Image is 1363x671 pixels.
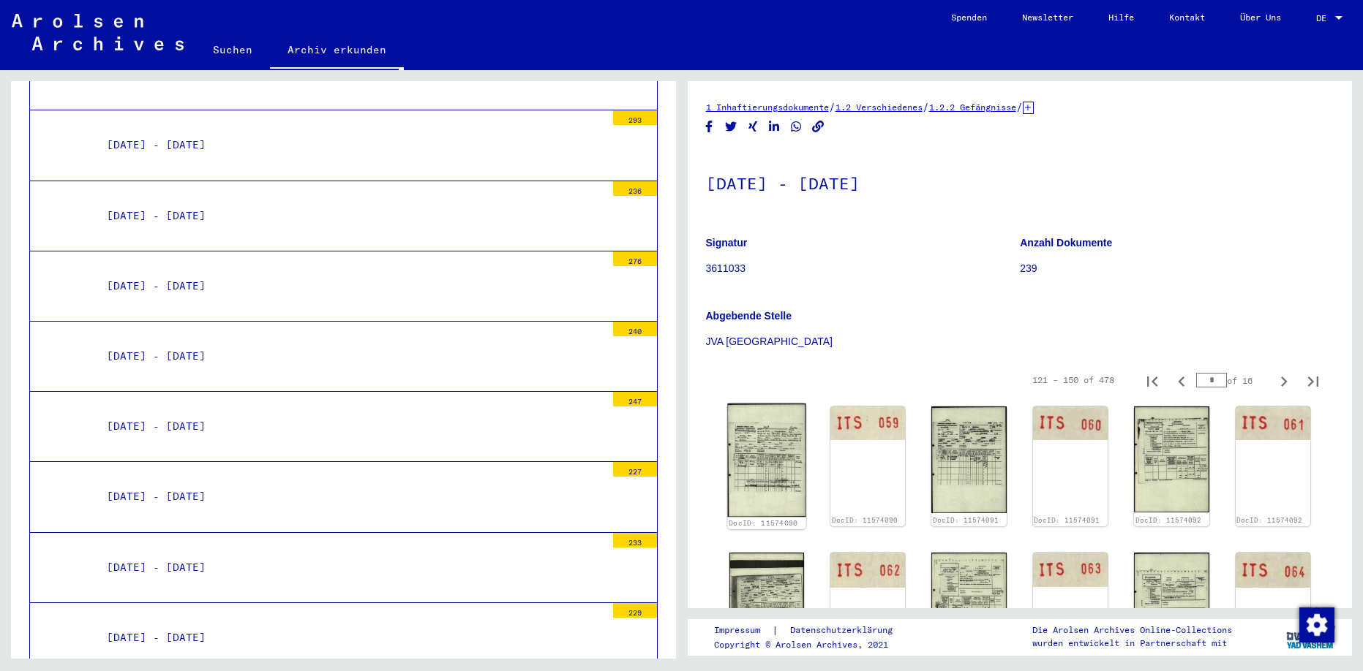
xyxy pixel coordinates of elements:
div: 236 [613,181,657,196]
img: 001.jpg [931,406,1006,513]
div: of 16 [1196,374,1269,387]
div: 233 [613,533,657,547]
img: 002.jpg [1033,406,1108,439]
b: Abgebende Stelle [706,310,792,322]
img: 001.jpg [1134,553,1209,661]
a: Archiv erkunden [270,32,404,70]
div: [DATE] - [DATE] [96,131,606,159]
div: 276 [613,251,657,266]
img: 001.jpg [1134,406,1209,512]
div: 247 [613,392,657,406]
div: [DATE] - [DATE] [96,553,606,582]
div: [DATE] - [DATE] [96,623,606,652]
div: 293 [613,110,657,125]
span: / [829,100,836,113]
a: 1 Inhaftierungsdokumente [706,102,829,113]
div: [DATE] - [DATE] [96,482,606,511]
a: Suchen [195,32,270,67]
img: Zustimmung ändern [1299,607,1334,642]
button: First page [1138,365,1167,395]
button: Share on WhatsApp [789,118,804,136]
span: DE [1316,13,1332,23]
b: Anzahl Dokumente [1020,237,1112,249]
button: Share on Facebook [702,118,717,136]
h1: [DATE] - [DATE] [706,150,1334,214]
button: Share on LinkedIn [767,118,782,136]
div: [DATE] - [DATE] [96,202,606,230]
img: Arolsen_neg.svg [12,14,184,50]
p: wurden entwickelt in Partnerschaft mit [1032,637,1232,650]
p: 239 [1020,261,1334,276]
div: [DATE] - [DATE] [96,412,606,441]
a: 1.2 Verschiedenes [836,102,923,113]
a: 1.2.2 Gefängnisse [929,102,1016,113]
img: 002.jpg [1033,553,1108,587]
button: Copy link [811,118,826,136]
div: 121 – 150 of 478 [1032,374,1114,387]
button: Share on Twitter [724,118,739,136]
img: 002.jpg [830,406,905,440]
a: DocID: 11574090 [832,516,898,524]
button: Last page [1299,365,1328,395]
a: Impressum [714,623,772,638]
p: Die Arolsen Archives Online-Collections [1032,623,1232,637]
span: / [1016,100,1023,113]
a: DocID: 11574090 [729,519,798,528]
div: [DATE] - [DATE] [96,272,606,300]
div: | [714,623,910,638]
a: DocID: 11574092 [1135,516,1201,524]
a: DocID: 11574091 [933,516,999,524]
div: Zustimmung ändern [1299,607,1334,642]
div: 240 [613,322,657,336]
img: 002.jpg [1236,406,1310,440]
img: 001.jpg [727,403,806,517]
img: yv_logo.png [1283,618,1338,655]
p: JVA [GEOGRAPHIC_DATA] [706,334,1334,349]
button: Share on Xing [746,118,761,136]
div: 227 [613,462,657,477]
div: 229 [613,603,657,618]
div: [DATE] - [DATE] [96,342,606,371]
a: Datenschutzerklärung [778,623,910,638]
img: 001.jpg [931,553,1006,658]
a: DocID: 11574092 [1236,516,1302,524]
button: Previous page [1167,365,1196,395]
a: DocID: 11574091 [1034,516,1100,524]
p: 3611033 [706,261,1020,276]
button: Next page [1269,365,1299,395]
b: Signatur [706,237,748,249]
img: 002.jpg [1236,553,1310,588]
img: 002.jpg [830,553,905,588]
img: 001.jpg [729,553,804,658]
p: Copyright © Arolsen Archives, 2021 [714,638,910,651]
span: / [923,100,929,113]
